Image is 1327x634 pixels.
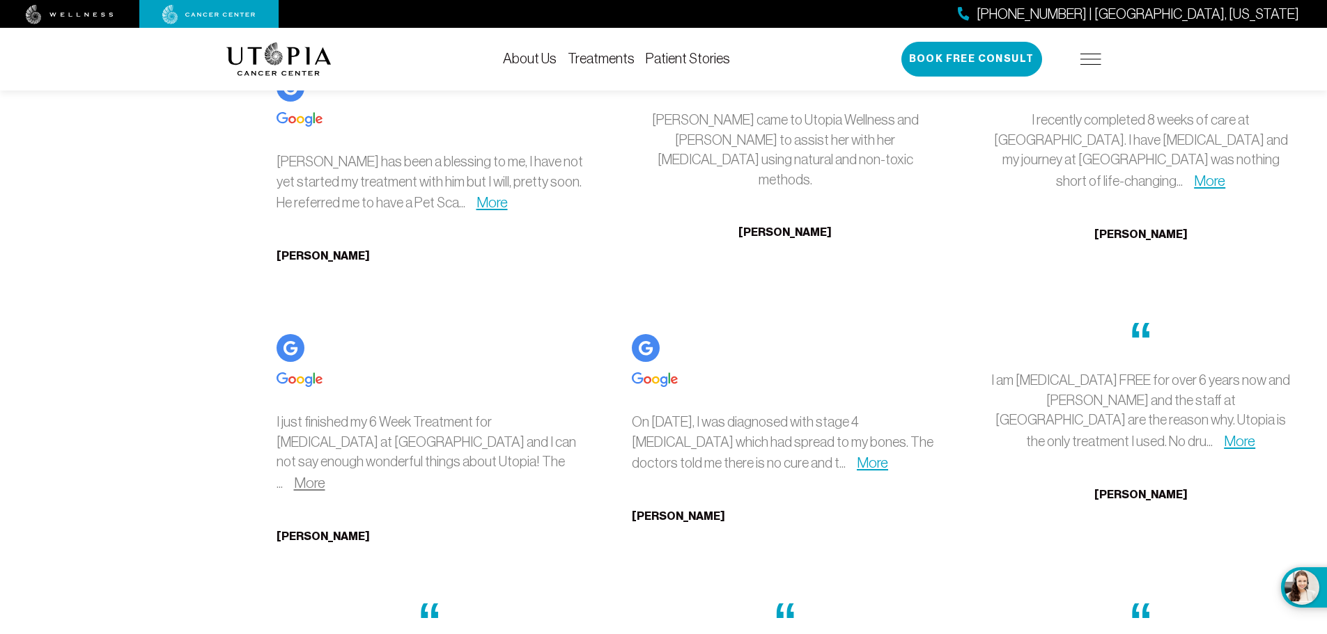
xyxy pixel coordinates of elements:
b: [PERSON_NAME] [277,530,370,543]
img: wellness [26,5,114,24]
a: More [1224,433,1255,449]
img: icon-hamburger [1080,54,1101,65]
b: [PERSON_NAME] [738,225,832,239]
a: Patient Stories [646,51,730,66]
a: Treatments [568,51,635,66]
img: Google [277,334,304,362]
p: [PERSON_NAME] came to Utopia Wellness and [PERSON_NAME] to assist her with her [MEDICAL_DATA] usi... [632,110,938,190]
img: Google [632,372,678,387]
img: logo [226,42,332,76]
span: [PHONE_NUMBER] | [GEOGRAPHIC_DATA], [US_STATE] [977,4,1299,24]
p: [PERSON_NAME] has been a blessing to me, I have not yet started my treatment with him but I will,... [277,152,583,214]
img: Google [632,334,660,362]
button: Book Free Consult [901,42,1042,77]
p: I am [MEDICAL_DATA] FREE for over 6 years now and [PERSON_NAME] and the staff at [GEOGRAPHIC_DATA... [987,370,1294,452]
a: More [476,194,508,210]
img: Google [277,112,323,127]
p: I just finished my 6 Week Treatment for [MEDICAL_DATA] at [GEOGRAPHIC_DATA] and I can not say eno... [277,412,583,494]
a: More [857,454,888,470]
b: [PERSON_NAME] [277,249,370,262]
span: “ [1128,312,1153,370]
a: More [1194,173,1225,189]
b: [PERSON_NAME] [1094,228,1188,241]
a: More [294,475,325,491]
p: On [DATE], I was diagnosed with stage 4 [MEDICAL_DATA] which had spread to my bones. The doctors ... [632,412,938,474]
b: [PERSON_NAME] [632,509,725,523]
p: I recently completed 8 weeks of care at [GEOGRAPHIC_DATA]. I have [MEDICAL_DATA] and my journey a... [987,110,1294,192]
a: About Us [503,51,557,66]
img: Google [277,372,323,387]
a: [PHONE_NUMBER] | [GEOGRAPHIC_DATA], [US_STATE] [958,4,1299,24]
img: cancer center [162,5,256,24]
b: [PERSON_NAME] [1094,488,1188,501]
